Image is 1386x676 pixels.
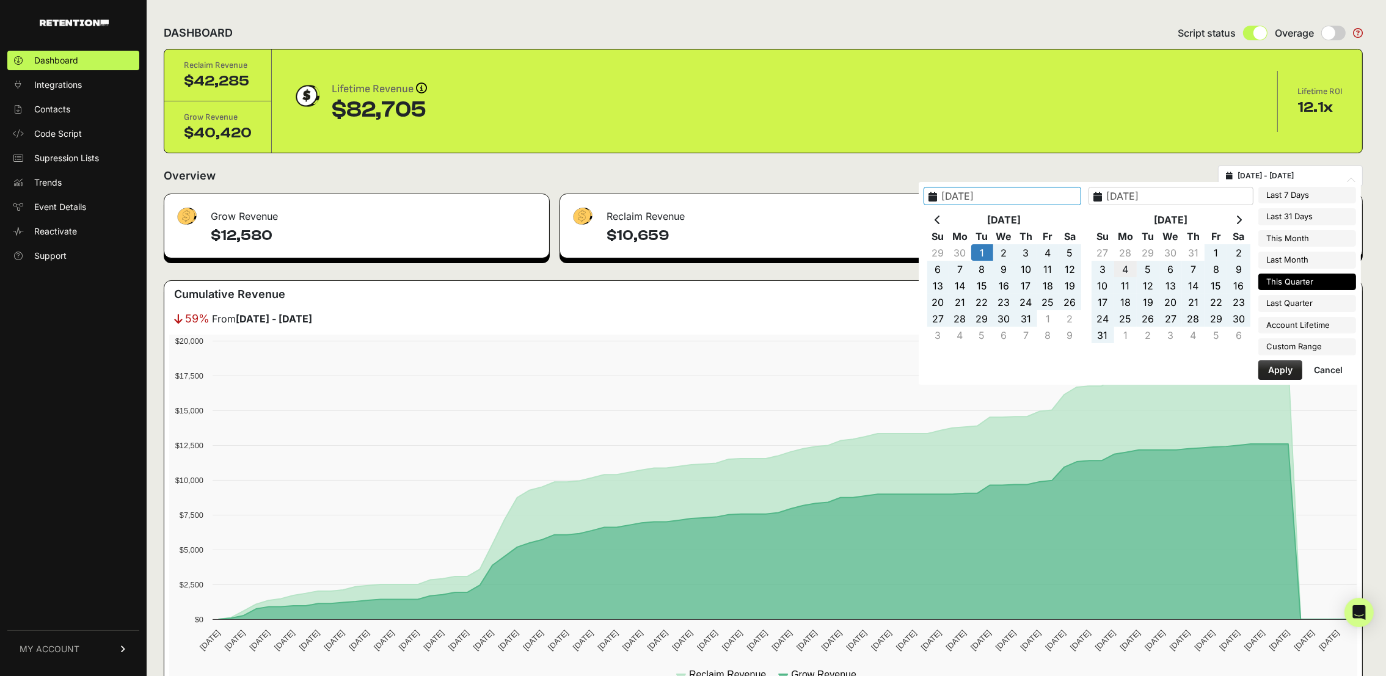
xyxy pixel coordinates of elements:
[949,228,971,244] th: Mo
[1092,327,1114,343] td: 31
[521,628,545,652] text: [DATE]
[1227,244,1250,261] td: 2
[497,628,520,652] text: [DATE]
[1114,294,1137,310] td: 18
[869,628,893,652] text: [DATE]
[971,261,993,277] td: 8
[1205,261,1227,277] td: 8
[175,441,203,450] text: $12,500
[927,228,949,244] th: Su
[1227,228,1250,244] th: Sa
[927,327,949,343] td: 3
[894,628,918,652] text: [DATE]
[1242,628,1266,652] text: [DATE]
[1227,294,1250,310] td: 23
[34,128,82,140] span: Code Script
[770,628,794,652] text: [DATE]
[297,628,321,652] text: [DATE]
[1258,338,1356,355] li: Custom Range
[175,406,203,415] text: $15,000
[546,628,570,652] text: [DATE]
[34,176,62,189] span: Trends
[1267,628,1291,652] text: [DATE]
[949,310,971,327] td: 28
[1227,261,1250,277] td: 9
[397,628,421,652] text: [DATE]
[971,244,993,261] td: 1
[7,173,139,192] a: Trends
[1015,277,1037,294] td: 17
[323,628,346,652] text: [DATE]
[1159,277,1182,294] td: 13
[34,54,78,67] span: Dashboard
[1114,228,1137,244] th: Mo
[1037,228,1059,244] th: Fr
[447,628,470,652] text: [DATE]
[1205,277,1227,294] td: 15
[1205,310,1227,327] td: 29
[1137,277,1159,294] td: 12
[1118,628,1142,652] text: [DATE]
[164,194,549,231] div: Grow Revenue
[174,286,285,303] h3: Cumulative Revenue
[7,75,139,95] a: Integrations
[695,628,719,652] text: [DATE]
[1159,310,1182,327] td: 27
[34,79,82,91] span: Integrations
[1037,277,1059,294] td: 18
[927,277,949,294] td: 13
[1227,310,1250,327] td: 30
[1293,628,1316,652] text: [DATE]
[971,277,993,294] td: 15
[34,250,67,262] span: Support
[1275,26,1314,40] span: Overage
[1182,310,1205,327] td: 28
[1092,244,1114,261] td: 27
[671,628,695,652] text: [DATE]
[184,123,252,143] div: $40,420
[1043,628,1067,652] text: [DATE]
[1059,310,1081,327] td: 2
[1015,228,1037,244] th: Th
[1092,310,1114,327] td: 24
[971,294,993,310] td: 22
[180,580,203,589] text: $2,500
[7,148,139,168] a: Supression Lists
[1227,327,1250,343] td: 6
[1178,26,1236,40] span: Script status
[1114,244,1137,261] td: 28
[560,194,956,231] div: Reclaim Revenue
[1092,261,1114,277] td: 3
[1015,327,1037,343] td: 7
[1015,261,1037,277] td: 10
[1205,228,1227,244] th: Fr
[927,261,949,277] td: 6
[1037,310,1059,327] td: 1
[1227,277,1250,294] td: 16
[1137,244,1159,261] td: 29
[1217,628,1241,652] text: [DATE]
[211,226,539,245] h4: $12,580
[34,103,70,115] span: Contacts
[1258,317,1356,334] li: Account Lifetime
[372,628,396,652] text: [DATE]
[1137,327,1159,343] td: 2
[180,545,203,554] text: $5,000
[7,246,139,266] a: Support
[1137,261,1159,277] td: 5
[7,197,139,217] a: Event Details
[1182,228,1205,244] th: Th
[1114,327,1137,343] td: 1
[1068,628,1092,652] text: [DATE]
[949,261,971,277] td: 7
[1159,294,1182,310] td: 20
[1015,244,1037,261] td: 3
[1182,277,1205,294] td: 14
[7,222,139,241] a: Reactivate
[1258,187,1356,204] li: Last 7 Days
[1182,327,1205,343] td: 4
[949,244,971,261] td: 30
[1193,628,1217,652] text: [DATE]
[1137,228,1159,244] th: Tu
[1114,261,1137,277] td: 4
